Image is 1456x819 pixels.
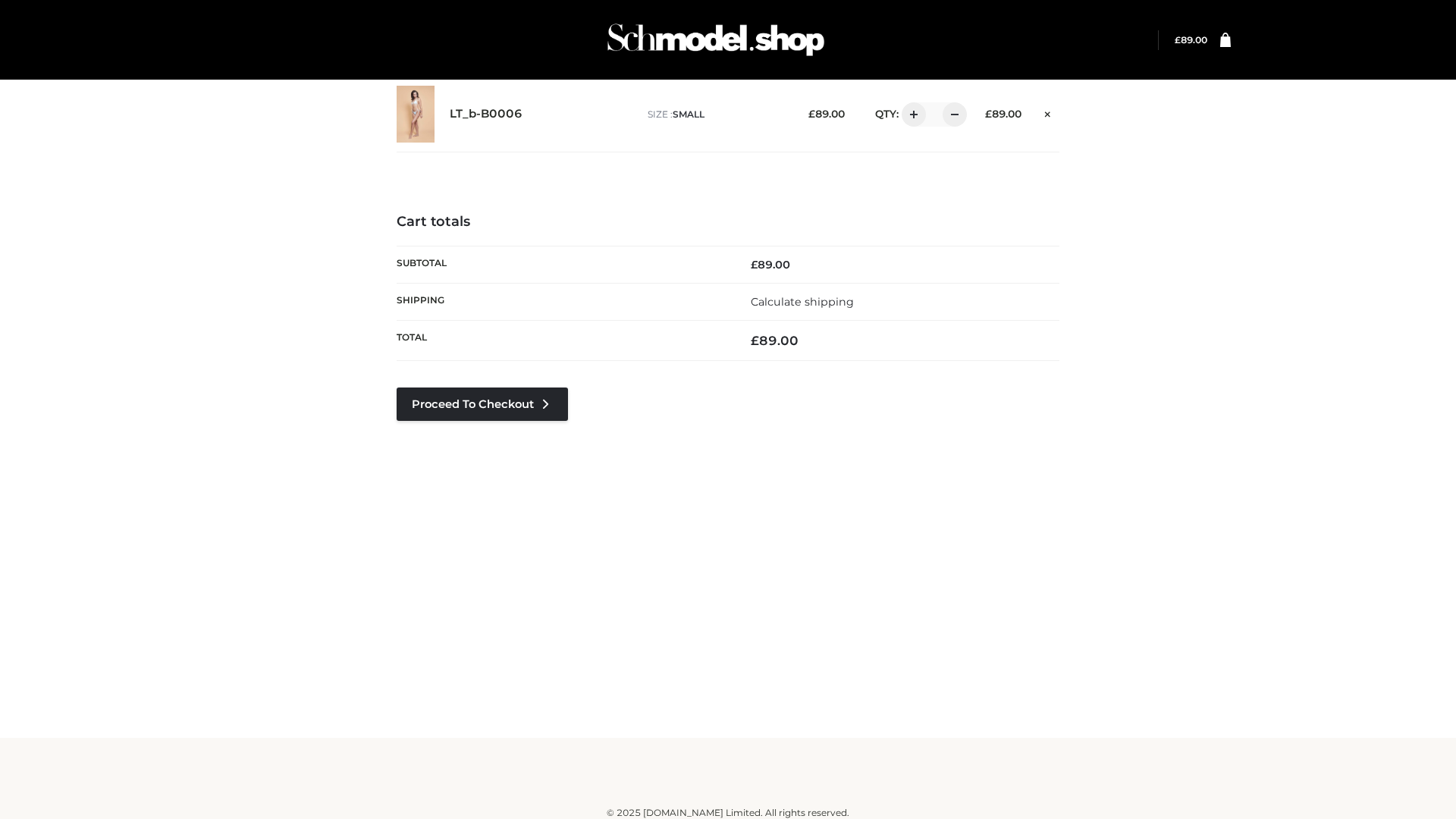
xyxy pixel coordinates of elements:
a: Proceed to Checkout [397,388,568,421]
th: Total [397,321,728,361]
bdi: 89.00 [1175,34,1207,45]
span: £ [1175,34,1181,45]
a: LT_b-B0006 [450,107,522,121]
bdi: 89.00 [751,333,799,348]
bdi: 89.00 [985,108,1021,120]
div: QTY: [860,102,962,127]
span: SMALL [673,108,704,120]
a: Calculate shipping [751,295,854,309]
bdi: 89.00 [808,108,845,120]
img: Schmodel Admin 964 [602,10,830,70]
span: £ [808,108,815,120]
span: £ [985,108,992,120]
a: £89.00 [1175,34,1207,45]
p: size : [648,108,785,121]
th: Shipping [397,283,728,320]
th: Subtotal [397,246,728,283]
h4: Cart totals [397,214,1059,231]
span: £ [751,333,759,348]
bdi: 89.00 [751,258,790,271]
a: Remove this item [1037,102,1059,122]
span: £ [751,258,758,271]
